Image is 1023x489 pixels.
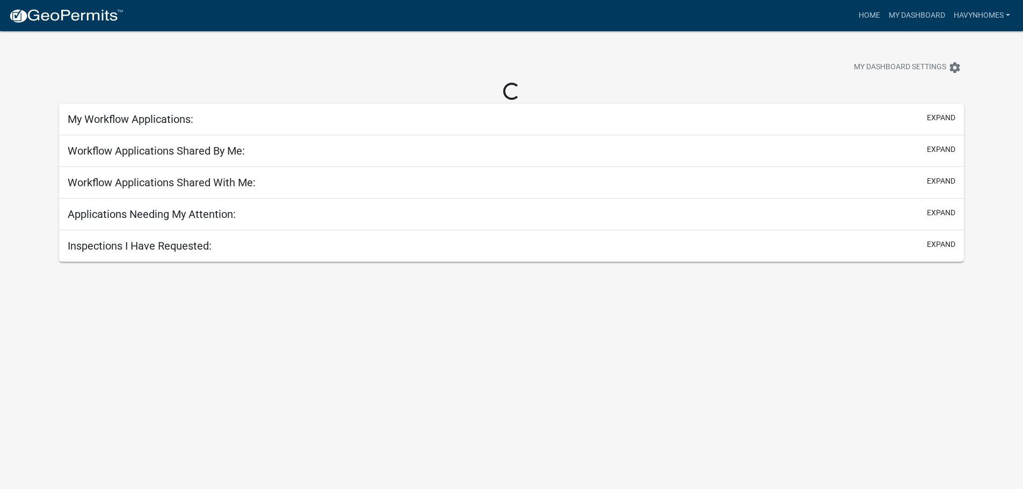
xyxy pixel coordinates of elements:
[927,112,955,123] button: expand
[68,176,256,189] h5: Workflow Applications Shared With Me:
[68,113,193,126] h5: My Workflow Applications:
[927,176,955,187] button: expand
[949,5,1014,26] a: havynhomes
[927,144,955,155] button: expand
[927,207,955,218] button: expand
[854,61,946,74] span: My Dashboard Settings
[845,57,970,78] button: My Dashboard Settingssettings
[884,5,949,26] a: My Dashboard
[927,239,955,250] button: expand
[68,144,245,157] h5: Workflow Applications Shared By Me:
[68,208,236,221] h5: Applications Needing My Attention:
[854,5,884,26] a: Home
[948,61,961,74] i: settings
[68,239,212,252] h5: Inspections I Have Requested:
